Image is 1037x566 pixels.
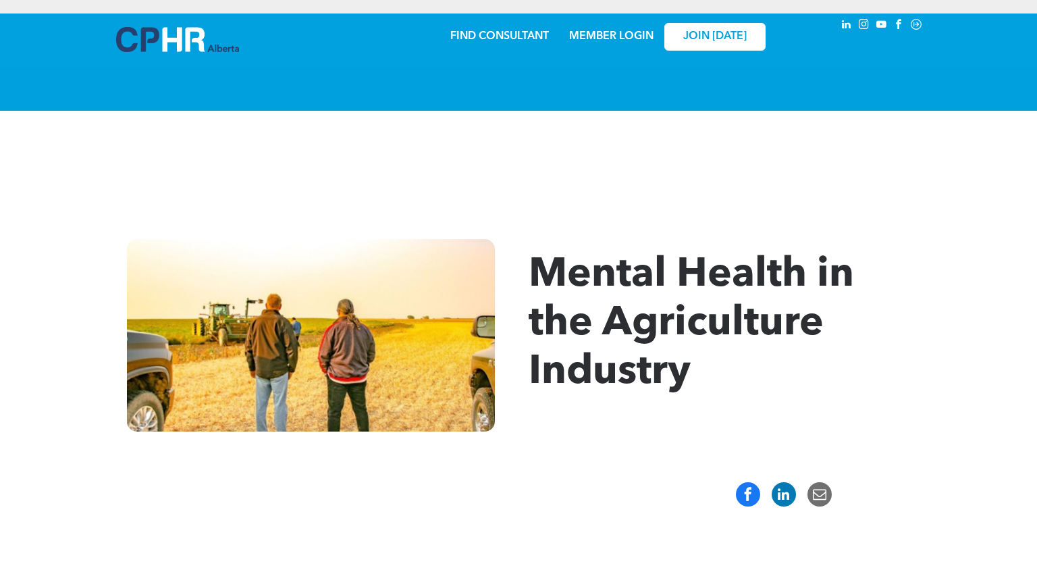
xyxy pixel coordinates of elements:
a: youtube [874,17,888,35]
a: facebook [891,17,906,35]
a: Social network [909,17,924,35]
img: A blue and white logo for cp alberta [116,27,239,52]
span: JOIN [DATE] [683,30,747,43]
a: JOIN [DATE] [664,23,766,51]
a: MEMBER LOGIN [569,31,654,42]
span: Mental Health in the Agriculture Industry [529,255,854,393]
a: instagram [856,17,871,35]
a: linkedin [839,17,853,35]
a: FIND CONSULTANT [450,31,549,42]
